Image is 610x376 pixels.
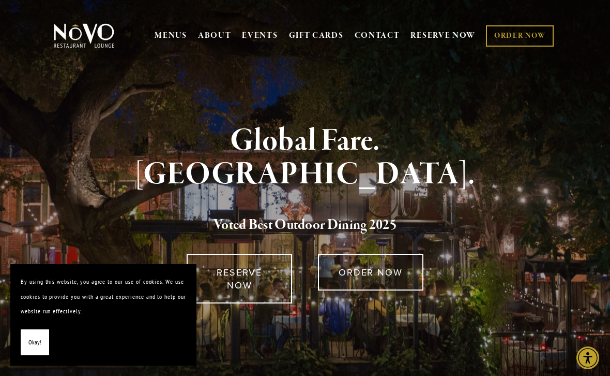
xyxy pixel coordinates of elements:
[187,254,292,303] a: RESERVE NOW
[289,26,344,46] a: GIFT CARDS
[10,264,196,366] section: Cookie banner
[67,214,543,236] h2: 5
[52,23,116,49] img: Novo Restaurant &amp; Lounge
[21,329,49,356] button: Okay!
[155,31,187,41] a: MENUS
[410,26,476,46] a: RESERVE NOW
[135,121,476,194] strong: Global Fare. [GEOGRAPHIC_DATA].
[28,335,41,350] span: Okay!
[213,216,390,236] a: Voted Best Outdoor Dining 202
[198,31,232,41] a: ABOUT
[242,31,278,41] a: EVENTS
[355,26,400,46] a: CONTACT
[486,25,554,47] a: ORDER NOW
[21,274,186,319] p: By using this website, you agree to our use of cookies. We use cookies to provide you with a grea...
[318,254,423,291] a: ORDER NOW
[576,346,599,369] div: Accessibility Menu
